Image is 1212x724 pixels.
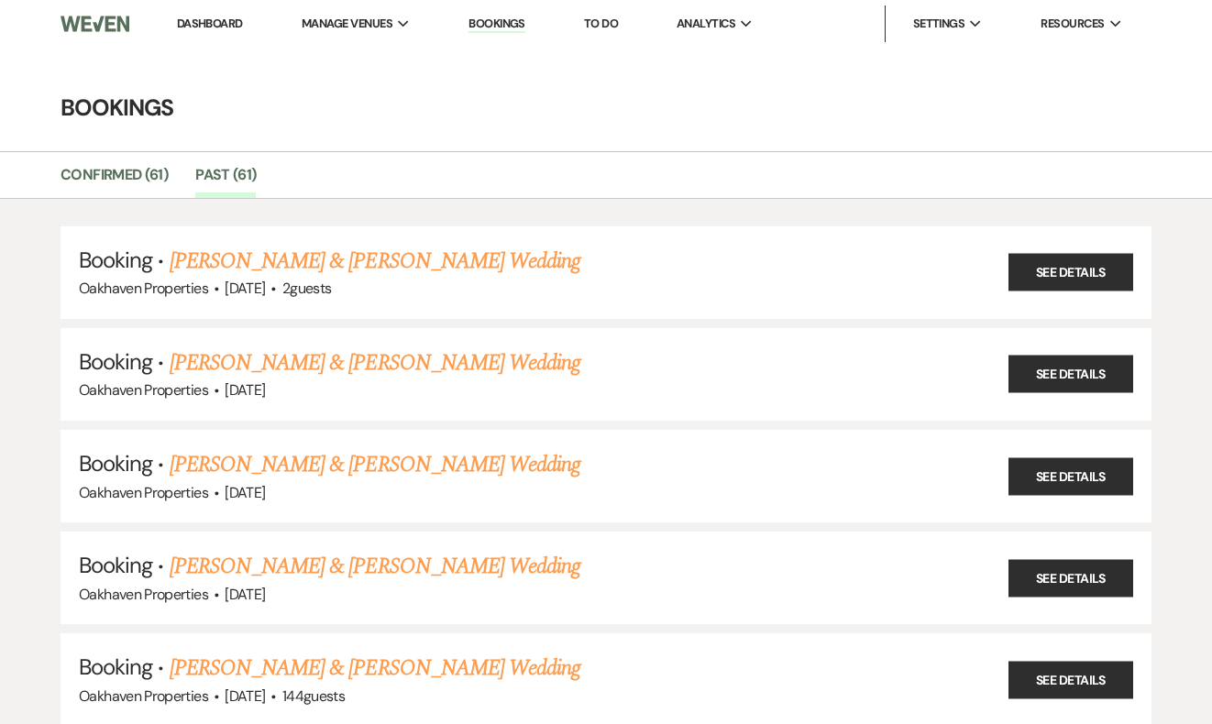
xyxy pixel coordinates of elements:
a: Confirmed (61) [61,163,168,198]
a: See Details [1008,457,1133,495]
span: Booking [79,347,152,376]
span: Booking [79,246,152,274]
span: [DATE] [225,380,265,400]
a: Past (61) [195,163,256,198]
a: [PERSON_NAME] & [PERSON_NAME] Wedding [170,652,580,685]
a: See Details [1008,559,1133,597]
span: Resources [1041,15,1104,33]
span: 2 guests [282,279,332,298]
a: [PERSON_NAME] & [PERSON_NAME] Wedding [170,245,580,278]
span: Oakhaven Properties [79,585,208,604]
a: See Details [1008,254,1133,291]
a: [PERSON_NAME] & [PERSON_NAME] Wedding [170,448,580,481]
a: [PERSON_NAME] & [PERSON_NAME] Wedding [170,346,580,379]
a: [PERSON_NAME] & [PERSON_NAME] Wedding [170,550,580,583]
span: 144 guests [282,686,345,706]
span: Booking [79,551,152,579]
a: Dashboard [177,16,243,31]
span: [DATE] [225,585,265,604]
a: See Details [1008,661,1133,698]
span: Oakhaven Properties [79,279,208,298]
span: Oakhaven Properties [79,483,208,502]
span: [DATE] [225,279,265,298]
span: Analytics [677,15,735,33]
span: Booking [79,449,152,477]
span: [DATE] [225,686,265,706]
span: Booking [79,653,152,681]
span: Oakhaven Properties [79,380,208,400]
span: [DATE] [225,483,265,502]
span: Oakhaven Properties [79,686,208,706]
img: Weven Logo [61,5,129,43]
a: To Do [584,16,618,31]
a: Bookings [468,16,525,33]
span: Manage Venues [302,15,392,33]
a: See Details [1008,356,1133,393]
span: Settings [913,15,965,33]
